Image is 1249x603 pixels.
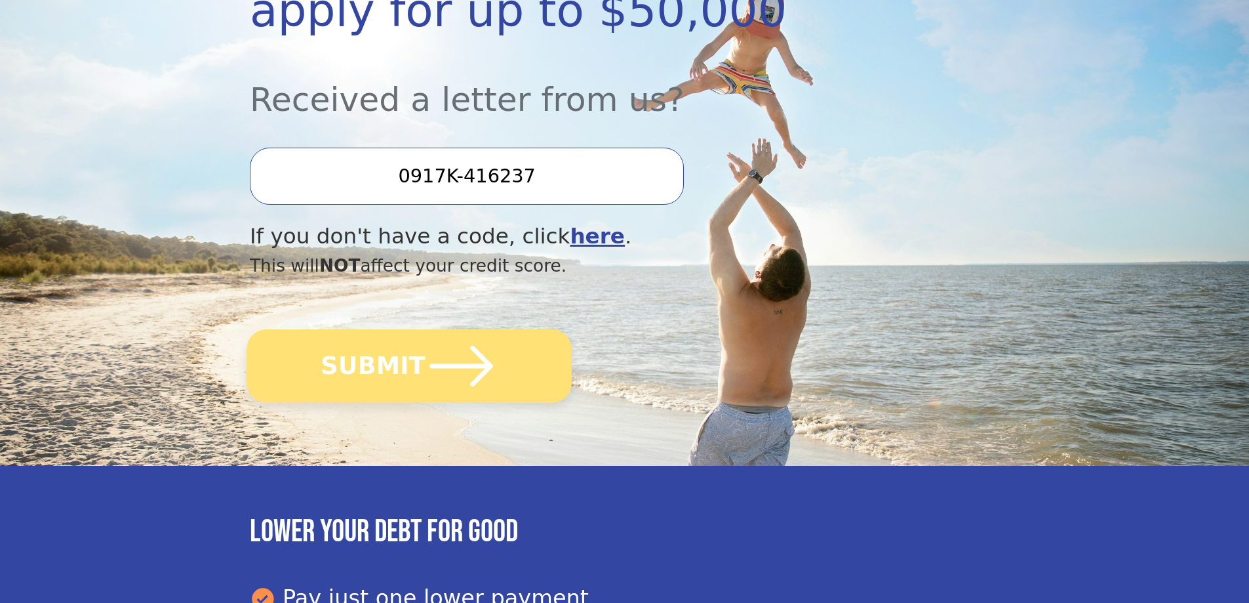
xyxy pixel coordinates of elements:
[247,329,572,403] button: SUBMIT
[250,220,887,253] div: If you don't have a code, click .
[250,148,684,204] input: Enter your Offer Code:
[250,513,999,551] h3: Lower your debt for good
[250,45,887,124] div: Received a letter from us?
[570,224,625,249] a: here
[250,253,887,279] div: This will affect your credit score.
[319,255,361,276] span: NOT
